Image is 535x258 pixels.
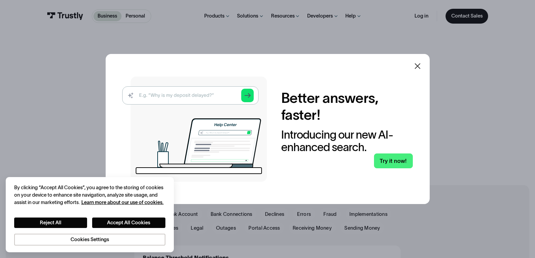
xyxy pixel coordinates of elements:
[92,218,165,228] button: Accept All Cookies
[6,177,174,252] div: Cookie banner
[281,129,413,153] div: Introducing our new AI-enhanced search.
[14,184,165,206] div: By clicking “Accept All Cookies”, you agree to the storing of cookies on your device to enhance s...
[281,90,413,123] h2: Better answers, faster!
[374,153,413,168] a: Try it now!
[81,200,164,205] a: More information about your privacy, opens in a new tab
[14,234,165,246] button: Cookies Settings
[14,184,165,245] div: Privacy
[14,218,87,228] button: Reject All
